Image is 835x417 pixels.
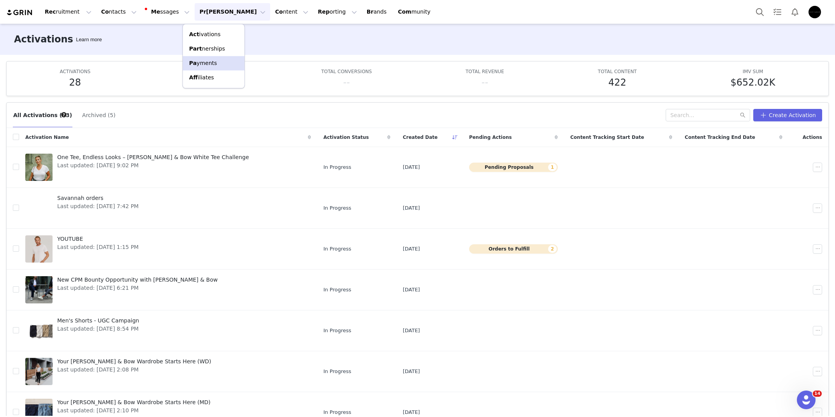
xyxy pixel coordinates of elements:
[403,408,420,416] span: [DATE]
[469,134,512,141] span: Pending Actions
[403,327,420,335] span: [DATE]
[323,408,352,416] span: In Progress
[469,244,558,254] button: Orders to Fulfill2
[57,235,139,243] span: YOUTUBE
[25,193,311,224] a: Savannah ordersLast updated: [DATE] 7:42 PM
[57,325,139,333] span: Last updated: [DATE] 8:54 PM
[403,204,420,212] span: [DATE]
[57,398,211,406] span: Your [PERSON_NAME] & Bow Wardrobe Starts Here (MD)
[740,112,745,118] i: icon: search
[313,3,362,21] button: Reporting
[189,74,214,81] span: iliates
[809,6,821,18] img: 4ea883c1-9563-42ef-9ad1-007a79c45a4f.png
[797,391,816,409] iframe: Intercom live chat
[482,75,488,89] h5: --
[321,69,372,74] span: TOTAL CONVERSIONS
[13,109,72,121] button: All Activations (23)
[57,317,139,325] span: Men's Shorts - UGC Campaign
[189,31,199,37] span: Act
[608,75,626,89] h5: 422
[323,368,352,375] span: In Progress
[25,233,311,265] a: YOUTUBELast updated: [DATE] 1:15 PM
[189,74,198,81] span: Aff
[731,75,775,89] h5: $652.02K
[57,194,139,202] span: Savannah orders
[769,3,786,21] a: Tasks
[82,109,116,121] button: Archived (5)
[57,202,139,210] span: Last updated: [DATE] 7:42 PM
[14,32,73,46] h3: Activations
[403,245,420,253] span: [DATE]
[469,163,558,172] button: Pending Proposals1
[393,3,438,21] a: Community
[323,163,352,171] span: In Progress
[6,9,33,16] img: grin logo
[804,6,829,18] button: Profile
[25,274,311,305] a: New CPM Bounty Opportunity with [PERSON_NAME] & BowLast updated: [DATE] 6:21 PM
[57,161,249,170] span: Last updated: [DATE] 9:02 PM
[60,69,90,74] span: ACTIVATIONS
[323,245,352,253] span: In Progress
[403,286,420,294] span: [DATE]
[189,31,221,37] span: ivations
[323,327,352,335] span: In Progress
[403,368,420,375] span: [DATE]
[69,75,81,89] h5: 28
[57,406,211,415] span: Last updated: [DATE] 2:10 PM
[25,315,311,346] a: Men's Shorts - UGC CampaignLast updated: [DATE] 8:54 PM
[271,3,313,21] button: Content
[189,60,217,66] span: yments
[74,36,103,44] div: Tooltip anchor
[57,243,139,251] span: Last updated: [DATE] 1:15 PM
[466,69,504,74] span: TOTAL REVENUE
[666,109,750,121] input: Search...
[570,134,644,141] span: Content Tracking Start Date
[323,286,352,294] span: In Progress
[786,3,803,21] button: Notifications
[97,3,141,21] button: Contacts
[189,46,202,52] span: Part
[403,163,420,171] span: [DATE]
[57,357,211,366] span: Your [PERSON_NAME] & Bow Wardrobe Starts Here (WD)
[57,366,211,374] span: Last updated: [DATE] 2:08 PM
[60,111,67,118] div: Tooltip anchor
[598,69,637,74] span: TOTAL CONTENT
[362,3,393,21] a: Brands
[195,3,270,21] button: Program
[25,152,311,183] a: One Tee, Endless Looks – [PERSON_NAME] & Bow White Tee ChallengeLast updated: [DATE] 9:02 PM
[323,134,369,141] span: Activation Status
[189,46,225,52] span: nerships
[40,3,96,21] button: Recruitment
[189,60,197,66] span: Pa
[813,391,822,397] span: 14
[25,134,69,141] span: Activation Name
[57,153,249,161] span: One Tee, Endless Looks – [PERSON_NAME] & Bow White Tee Challenge
[751,3,768,21] button: Search
[789,129,828,145] div: Actions
[142,3,194,21] button: Messages
[57,284,218,292] span: Last updated: [DATE] 6:21 PM
[323,204,352,212] span: In Progress
[685,134,755,141] span: Content Tracking End Date
[753,109,822,121] button: Create Activation
[343,75,350,89] h5: --
[743,69,763,74] span: IMV SUM
[25,356,311,387] a: Your [PERSON_NAME] & Bow Wardrobe Starts Here (WD)Last updated: [DATE] 2:08 PM
[403,134,438,141] span: Created Date
[57,276,218,284] span: New CPM Bounty Opportunity with [PERSON_NAME] & Bow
